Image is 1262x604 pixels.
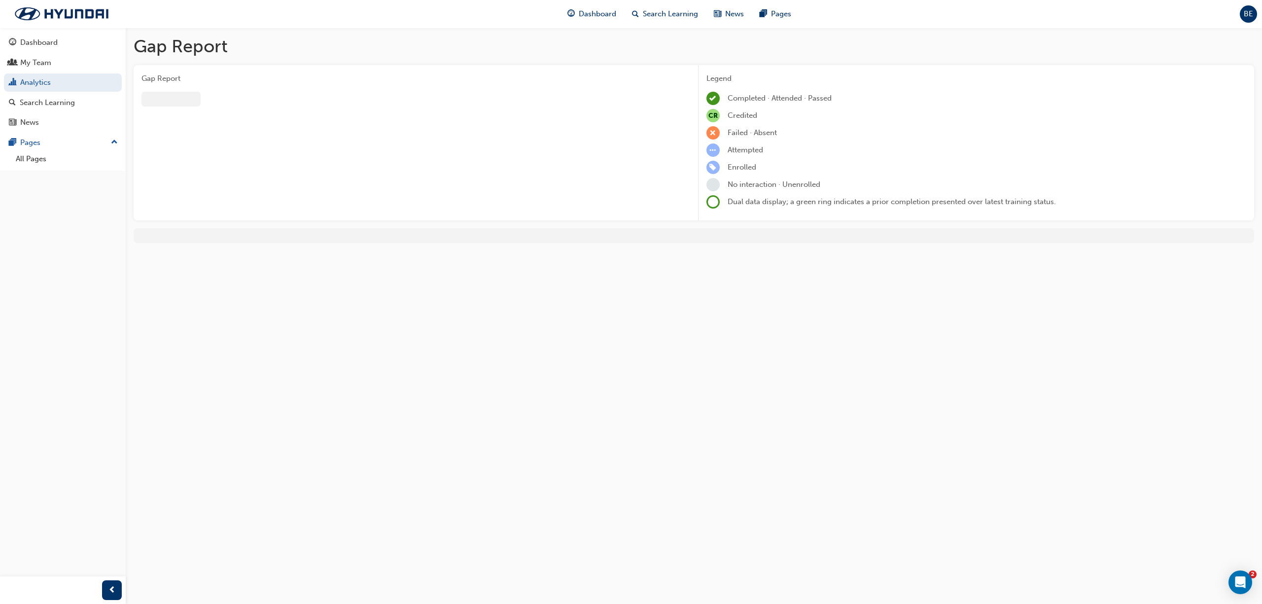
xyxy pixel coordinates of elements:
[706,73,1247,84] div: Legend
[706,4,752,24] a: news-iconNews
[141,73,682,84] span: Gap Report
[111,136,118,149] span: up-icon
[725,8,744,20] span: News
[624,4,706,24] a: search-iconSearch Learning
[706,143,720,157] span: learningRecordVerb_ATTEMPT-icon
[1244,8,1253,20] span: BE
[706,178,720,191] span: learningRecordVerb_NONE-icon
[4,134,122,152] button: Pages
[728,94,832,103] span: Completed · Attended · Passed
[706,126,720,140] span: learningRecordVerb_FAIL-icon
[1240,5,1257,23] button: BE
[728,180,820,189] span: No interaction · Unenrolled
[1249,570,1257,578] span: 2
[728,128,777,137] span: Failed · Absent
[579,8,616,20] span: Dashboard
[4,94,122,112] a: Search Learning
[706,109,720,122] span: null-icon
[752,4,799,24] a: pages-iconPages
[9,59,16,68] span: people-icon
[20,37,58,48] div: Dashboard
[4,34,122,52] a: Dashboard
[560,4,624,24] a: guage-iconDashboard
[714,8,721,20] span: news-icon
[9,118,16,127] span: news-icon
[632,8,639,20] span: search-icon
[760,8,767,20] span: pages-icon
[1228,570,1252,594] div: Open Intercom Messenger
[9,99,16,107] span: search-icon
[20,137,40,148] div: Pages
[9,78,16,87] span: chart-icon
[643,8,698,20] span: Search Learning
[728,111,757,120] span: Credited
[9,38,16,47] span: guage-icon
[4,73,122,92] a: Analytics
[5,3,118,24] img: Trak
[108,584,116,597] span: prev-icon
[706,92,720,105] span: learningRecordVerb_COMPLETE-icon
[12,151,122,167] a: All Pages
[20,97,75,108] div: Search Learning
[771,8,791,20] span: Pages
[134,36,1254,57] h1: Gap Report
[728,197,1056,206] span: Dual data display; a green ring indicates a prior completion presented over latest training status.
[4,32,122,134] button: DashboardMy TeamAnalyticsSearch LearningNews
[20,117,39,128] div: News
[728,145,763,154] span: Attempted
[20,57,51,69] div: My Team
[706,161,720,174] span: learningRecordVerb_ENROLL-icon
[9,139,16,147] span: pages-icon
[567,8,575,20] span: guage-icon
[4,113,122,132] a: News
[4,54,122,72] a: My Team
[728,163,756,172] span: Enrolled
